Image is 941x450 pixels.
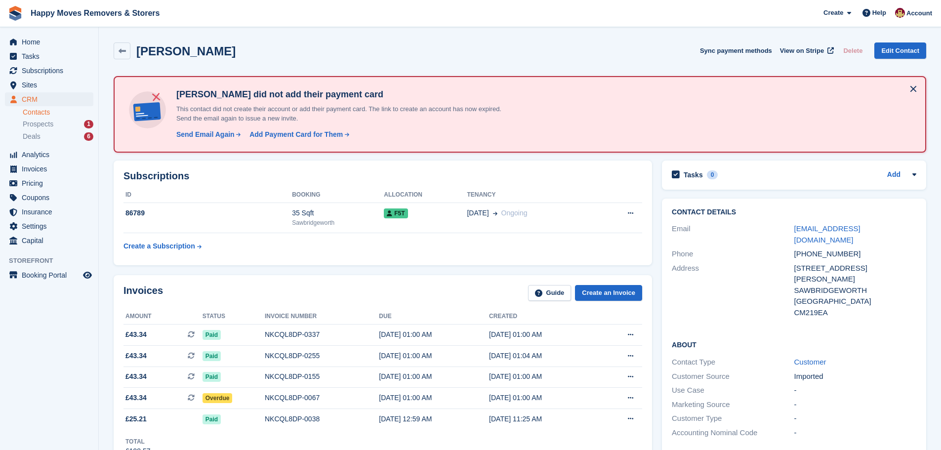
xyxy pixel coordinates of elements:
[172,89,518,100] h4: [PERSON_NAME] did not add their payment card
[794,385,916,396] div: -
[123,170,642,182] h2: Subscriptions
[23,119,93,129] a: Prospects 1
[172,104,518,123] p: This contact did not create their account or add their payment card. The link to create an accoun...
[265,351,379,361] div: NKCQL8DP-0255
[684,170,703,179] h2: Tasks
[5,268,93,282] a: menu
[23,131,93,142] a: Deals 6
[5,219,93,233] a: menu
[794,399,916,410] div: -
[5,176,93,190] a: menu
[5,35,93,49] a: menu
[203,330,221,340] span: Paid
[125,371,147,382] span: £43.34
[5,64,93,78] a: menu
[265,414,379,424] div: NKCQL8DP-0038
[9,256,98,266] span: Storefront
[22,268,81,282] span: Booking Portal
[489,329,599,340] div: [DATE] 01:00 AM
[672,427,794,439] div: Accounting Nominal Code
[203,414,221,424] span: Paid
[84,120,93,128] div: 1
[672,248,794,260] div: Phone
[672,208,916,216] h2: Contact Details
[292,218,384,227] div: Sawbridgeworth
[22,219,81,233] span: Settings
[794,248,916,260] div: [PHONE_NUMBER]
[22,49,81,63] span: Tasks
[794,427,916,439] div: -
[23,132,41,141] span: Deals
[379,309,489,325] th: Due
[22,162,81,176] span: Invoices
[887,169,900,181] a: Add
[794,263,916,285] div: [STREET_ADDRESS][PERSON_NAME]
[123,309,203,325] th: Amount
[823,8,843,18] span: Create
[467,187,597,203] th: Tenancy
[906,8,932,18] span: Account
[467,208,489,218] span: [DATE]
[700,42,772,59] button: Sync payment methods
[249,129,343,140] div: Add Payment Card for Them
[23,108,93,117] a: Contacts
[203,309,265,325] th: Status
[794,413,916,424] div: -
[125,329,147,340] span: £43.34
[22,191,81,205] span: Coupons
[384,187,467,203] th: Allocation
[125,414,147,424] span: £25.21
[672,399,794,410] div: Marketing Source
[489,351,599,361] div: [DATE] 01:04 AM
[5,49,93,63] a: menu
[123,208,292,218] div: 86789
[82,269,93,281] a: Preview store
[203,393,233,403] span: Overdue
[22,64,81,78] span: Subscriptions
[794,296,916,307] div: [GEOGRAPHIC_DATA]
[123,187,292,203] th: ID
[125,351,147,361] span: £43.34
[5,191,93,205] a: menu
[203,372,221,382] span: Paid
[5,92,93,106] a: menu
[575,285,642,301] a: Create an Invoice
[489,309,599,325] th: Created
[895,8,905,18] img: Steven Fry
[379,393,489,403] div: [DATE] 01:00 AM
[872,8,886,18] span: Help
[265,309,379,325] th: Invoice number
[22,176,81,190] span: Pricing
[839,42,866,59] button: Delete
[292,187,384,203] th: Booking
[672,223,794,245] div: Email
[489,393,599,403] div: [DATE] 01:00 AM
[5,162,93,176] a: menu
[22,35,81,49] span: Home
[265,371,379,382] div: NKCQL8DP-0155
[125,393,147,403] span: £43.34
[123,237,202,255] a: Create a Subscription
[672,385,794,396] div: Use Case
[27,5,164,21] a: Happy Moves Removers & Storers
[245,129,350,140] a: Add Payment Card for Them
[5,234,93,247] a: menu
[794,224,860,244] a: [EMAIL_ADDRESS][DOMAIN_NAME]
[794,307,916,319] div: CM219EA
[489,414,599,424] div: [DATE] 11:25 AM
[672,371,794,382] div: Customer Source
[8,6,23,21] img: stora-icon-8386f47178a22dfd0bd8f6a31ec36ba5ce8667c1dd55bd0f319d3a0aa187defe.svg
[776,42,836,59] a: View on Stripe
[672,339,916,349] h2: About
[203,351,221,361] span: Paid
[672,413,794,424] div: Customer Type
[22,234,81,247] span: Capital
[672,263,794,319] div: Address
[794,371,916,382] div: Imported
[5,205,93,219] a: menu
[22,78,81,92] span: Sites
[794,358,826,366] a: Customer
[123,285,163,301] h2: Invoices
[126,89,168,131] img: no-card-linked-e7822e413c904bf8b177c4d89f31251c4716f9871600ec3ca5bfc59e148c83f4.svg
[292,208,384,218] div: 35 Sqft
